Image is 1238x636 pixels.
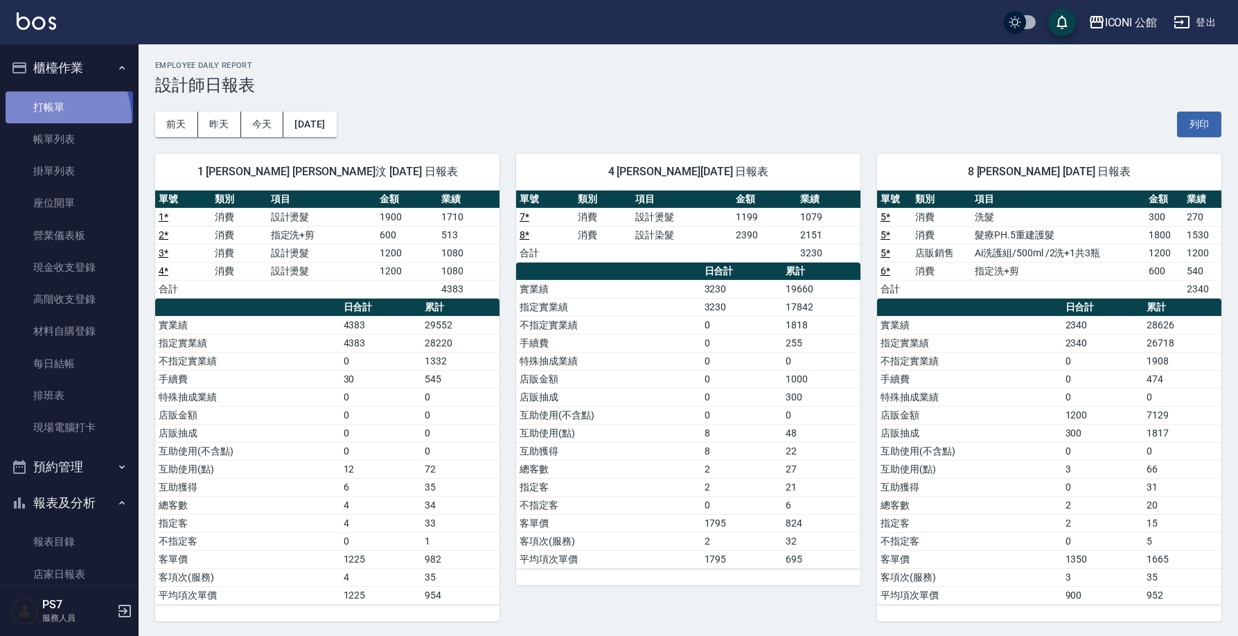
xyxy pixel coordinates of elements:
[1062,424,1144,442] td: 300
[701,460,783,478] td: 2
[340,299,422,317] th: 日合計
[912,262,971,280] td: 消費
[782,352,860,370] td: 0
[283,112,336,137] button: [DATE]
[155,112,198,137] button: 前天
[340,460,422,478] td: 12
[877,496,1062,514] td: 總客數
[376,191,438,209] th: 金額
[155,388,340,406] td: 特殊抽成業績
[533,165,844,179] span: 4 [PERSON_NAME][DATE] 日報表
[1143,334,1221,352] td: 26718
[701,478,783,496] td: 2
[42,612,113,624] p: 服務人員
[198,112,241,137] button: 昨天
[6,315,133,347] a: 材料自購登錄
[701,316,783,334] td: 0
[421,299,499,317] th: 累計
[877,334,1062,352] td: 指定實業績
[155,460,340,478] td: 互助使用(點)
[6,50,133,86] button: 櫃檯作業
[340,388,422,406] td: 0
[1143,442,1221,460] td: 0
[877,424,1062,442] td: 店販抽成
[421,406,499,424] td: 0
[732,208,796,226] td: 1199
[438,244,499,262] td: 1080
[340,514,422,532] td: 4
[782,298,860,316] td: 17842
[574,191,633,209] th: 類別
[155,424,340,442] td: 店販抽成
[11,597,39,625] img: Person
[155,496,340,514] td: 總客數
[782,460,860,478] td: 27
[1062,388,1144,406] td: 0
[6,283,133,315] a: 高階收支登錄
[340,370,422,388] td: 30
[1048,8,1076,36] button: save
[701,352,783,370] td: 0
[438,280,499,298] td: 4383
[1143,550,1221,568] td: 1665
[421,334,499,352] td: 28220
[632,226,732,244] td: 設計染髮
[421,532,499,550] td: 1
[1062,316,1144,334] td: 2340
[782,406,860,424] td: 0
[516,298,701,316] td: 指定實業績
[877,299,1221,605] table: a dense table
[6,155,133,187] a: 掛單列表
[516,424,701,442] td: 互助使用(點)
[912,226,971,244] td: 消費
[155,76,1221,95] h3: 設計師日報表
[701,514,783,532] td: 1795
[782,478,860,496] td: 21
[1062,496,1144,514] td: 2
[1143,316,1221,334] td: 28626
[877,586,1062,604] td: 平均項次單價
[877,460,1062,478] td: 互助使用(點)
[877,550,1062,568] td: 客單價
[421,424,499,442] td: 0
[516,334,701,352] td: 手續費
[797,226,860,244] td: 2151
[267,244,376,262] td: 設計燙髮
[516,191,860,263] table: a dense table
[516,352,701,370] td: 特殊抽成業績
[877,568,1062,586] td: 客項次(服務)
[877,532,1062,550] td: 不指定客
[6,412,133,443] a: 現場電腦打卡
[701,263,783,281] th: 日合計
[632,191,732,209] th: 項目
[701,496,783,514] td: 0
[1062,352,1144,370] td: 0
[211,244,267,262] td: 消費
[340,568,422,586] td: 4
[1062,370,1144,388] td: 0
[6,380,133,412] a: 排班表
[701,280,783,298] td: 3230
[155,334,340,352] td: 指定實業績
[340,424,422,442] td: 0
[376,226,438,244] td: 600
[574,226,633,244] td: 消費
[155,280,211,298] td: 合計
[340,550,422,568] td: 1225
[267,226,376,244] td: 指定洗+剪
[1062,514,1144,532] td: 2
[701,388,783,406] td: 0
[421,316,499,334] td: 29552
[155,191,499,299] table: a dense table
[574,208,633,226] td: 消費
[732,226,796,244] td: 2390
[701,442,783,460] td: 8
[782,442,860,460] td: 22
[1062,532,1144,550] td: 0
[782,280,860,298] td: 19660
[701,424,783,442] td: 8
[797,191,860,209] th: 業績
[421,460,499,478] td: 72
[971,262,1145,280] td: 指定洗+剪
[6,526,133,558] a: 報表目錄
